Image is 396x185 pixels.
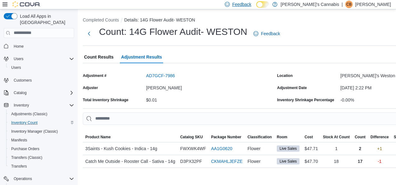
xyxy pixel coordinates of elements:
span: Home [14,44,24,49]
p: [PERSON_NAME]'s Cannabis [280,1,339,8]
span: Transfers [11,164,27,169]
button: Details: 14G Flower Audit- WESTON [124,17,195,22]
span: Operations [11,175,74,183]
span: Adjustments (Classic) [11,111,47,116]
div: 18 [320,155,352,168]
a: Users [9,64,23,71]
span: Live Sales [277,145,299,152]
button: Room [274,132,302,142]
span: Catalog [11,89,74,97]
a: Customers [11,77,34,84]
span: Inventory [11,102,74,109]
span: Cost [304,135,313,140]
button: Adjustments (Classic) [6,110,77,118]
span: Inventory Manager (Classic) [11,129,58,134]
span: Users [11,55,74,63]
span: Purchase Orders [9,145,74,153]
span: Product Name [85,135,111,140]
span: Catalog SKU [180,135,203,140]
span: Customers [14,78,32,83]
a: Adjustments (Classic) [9,110,50,118]
span: Count Results [84,51,114,63]
a: Feedback [251,27,282,40]
label: Adjustment Date [277,85,307,90]
p: [PERSON_NAME] [355,1,391,8]
span: Load All Apps in [GEOGRAPHIC_DATA] [17,13,74,26]
label: Adjuster [83,85,98,90]
span: Flower [247,145,261,152]
p: | [342,1,343,8]
button: Operations [11,175,35,183]
span: Transfers [9,163,74,170]
a: Inventory Manager (Classic) [9,128,60,135]
h1: Count: 14G Flower Audit- WESTON [99,26,247,38]
button: Operations [1,174,77,183]
button: Catalog SKU [178,132,209,142]
p: -1 [378,158,381,165]
span: Classification [247,135,272,140]
button: Purchase Orders [6,145,77,153]
span: Feedback [261,31,280,37]
button: Cost [302,132,320,142]
span: Inventory Count [9,119,74,126]
div: $0.01 [146,95,275,102]
a: CKMAHLJEFZE [211,158,243,165]
button: Inventory [1,101,77,110]
span: Room [277,135,287,140]
span: Manifests [9,136,74,144]
div: $47.70 [302,155,320,168]
button: Customers [1,76,77,85]
div: [PERSON_NAME] [146,83,275,90]
span: Inventory Manager (Classic) [9,128,74,135]
button: Transfers (Classic) [6,153,77,162]
label: Location [277,73,293,78]
button: Users [1,55,77,63]
div: Total Inventory Shrinkage [83,97,128,102]
span: Users [9,64,74,71]
span: Inventory Count [11,120,38,125]
div: 1 [320,142,352,155]
div: Inventory Shrinkage Percentage [277,97,334,102]
span: Count [355,135,365,140]
button: AD7GCF-7986 [146,73,175,78]
button: Count [352,132,368,142]
button: Catalog [1,88,77,97]
button: Difference [368,132,391,142]
span: Users [11,65,21,70]
span: Inventory [14,103,29,108]
button: Stock At Count [320,132,352,142]
a: Transfers [9,163,29,170]
span: Adjustment Results [121,51,162,63]
button: Home [1,42,77,51]
div: $47.71 [302,142,320,155]
span: Adjustments (Classic) [9,110,74,118]
label: Adjustment # [83,73,106,78]
span: Live Sales [280,146,297,151]
span: Transfers (Classic) [9,154,74,161]
button: Package Number [209,132,245,142]
span: Live Sales [277,158,299,164]
button: Users [6,63,77,72]
button: Classification [245,132,274,142]
a: Transfers (Classic) [9,154,45,161]
button: Completed Counts [83,17,119,22]
button: Inventory Manager (Classic) [6,127,77,136]
div: Stock At Count [323,135,350,140]
button: Inventory [11,102,31,109]
a: Home [11,43,26,50]
button: Users [11,55,26,63]
span: Catalog [14,90,26,95]
img: Cova [12,1,40,7]
a: Inventory Count [9,119,40,126]
span: Home [11,42,74,50]
span: Difference [370,135,389,140]
button: Product Name [83,132,178,142]
a: Manifests [9,136,30,144]
span: FWXWK4WF [180,145,206,152]
p: 17 [358,158,363,165]
input: Dark Mode [256,1,269,8]
span: Transfers (Classic) [11,155,42,160]
span: Flower [247,158,261,165]
span: D3PX32PF [180,158,202,165]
